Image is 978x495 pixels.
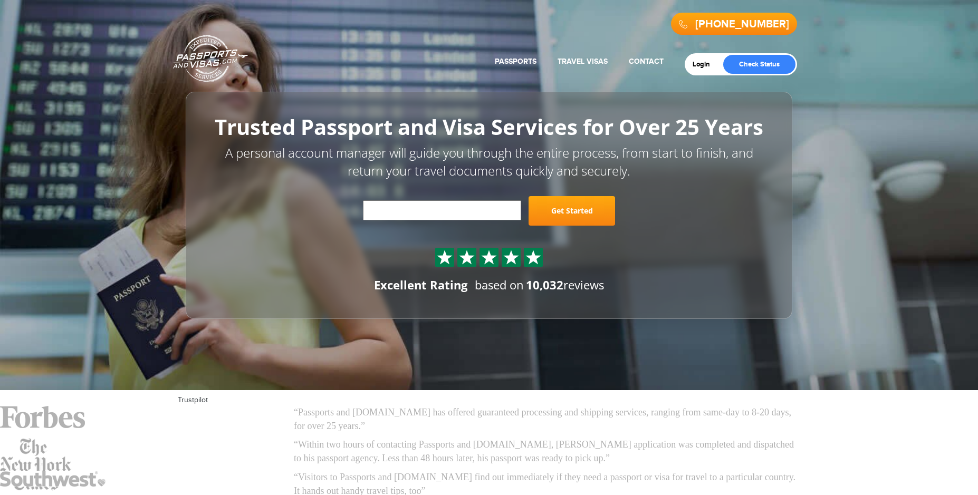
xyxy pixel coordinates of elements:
[209,144,769,180] p: A personal account manager will guide you through the entire process, from start to finish, and r...
[693,60,717,69] a: Login
[178,396,208,404] a: Trustpilot
[437,249,453,265] img: Sprite St
[475,277,524,293] span: based on
[629,57,664,66] a: Contact
[558,57,608,66] a: Travel Visas
[526,277,604,293] span: reviews
[173,35,248,82] a: Passports & [DOMAIN_NAME]
[294,438,800,465] p: “Within two hours of contacting Passports and [DOMAIN_NAME], [PERSON_NAME] application was comple...
[459,249,475,265] img: Sprite St
[209,115,769,139] h1: Trusted Passport and Visa Services for Over 25 Years
[526,277,563,293] strong: 10,032
[723,55,795,74] a: Check Status
[374,277,467,293] div: Excellent Rating
[695,18,789,31] a: [PHONE_NUMBER]
[294,406,800,433] p: “Passports and [DOMAIN_NAME] has offered guaranteed processing and shipping services, ranging fro...
[495,57,536,66] a: Passports
[481,249,497,265] img: Sprite St
[503,249,519,265] img: Sprite St
[529,196,615,226] a: Get Started
[525,249,541,265] img: Sprite St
